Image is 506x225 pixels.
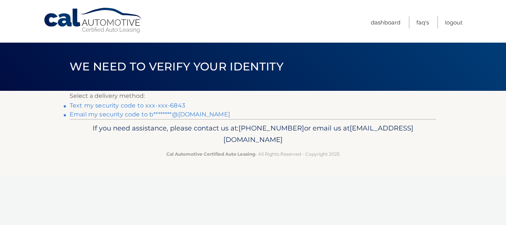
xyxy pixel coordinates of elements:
p: - All Rights Reserved - Copyright 2025 [74,150,432,158]
p: If you need assistance, please contact us at: or email us at [74,122,432,146]
p: Select a delivery method: [70,91,436,101]
a: FAQ's [416,16,429,29]
a: Text my security code to xxx-xxx-6843 [70,102,185,109]
a: Logout [445,16,463,29]
a: Email my security code to b********@[DOMAIN_NAME] [70,111,230,118]
a: Cal Automotive [43,7,143,34]
span: We need to verify your identity [70,60,283,73]
a: Dashboard [371,16,400,29]
span: [PHONE_NUMBER] [239,124,304,132]
strong: Cal Automotive Certified Auto Leasing [166,151,255,157]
